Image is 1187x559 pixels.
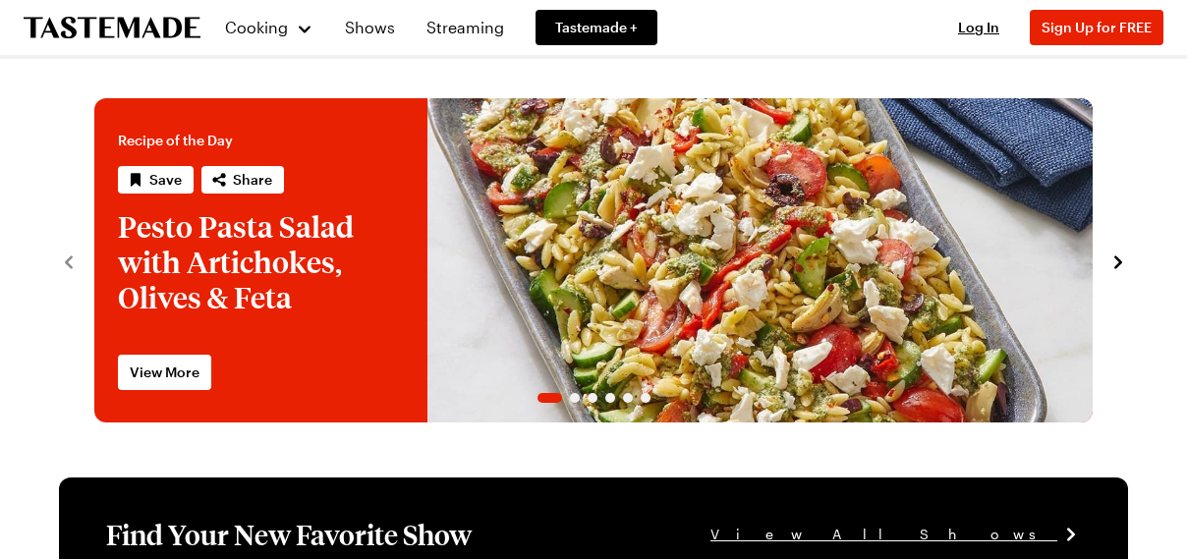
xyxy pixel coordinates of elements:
[605,393,615,403] span: Go to slide 4
[224,4,313,51] button: Cooking
[710,524,1057,545] span: View All Shows
[94,98,1093,422] div: 1 / 6
[958,19,999,35] span: Log In
[130,363,199,382] span: View More
[570,393,580,403] span: Go to slide 2
[710,524,1081,545] a: View All Shows
[1108,249,1128,272] button: navigate to next item
[233,170,272,190] span: Share
[118,166,194,194] button: Save recipe
[1030,10,1163,45] button: Sign Up for FREE
[537,393,562,403] span: Go to slide 1
[225,18,288,36] span: Cooking
[1042,19,1152,35] span: Sign Up for FREE
[536,10,657,45] a: Tastemade +
[641,393,650,403] span: Go to slide 6
[118,355,211,390] a: View More
[588,393,597,403] span: Go to slide 3
[623,393,633,403] span: Go to slide 5
[201,166,284,194] button: Share
[149,170,182,190] span: Save
[59,249,79,272] button: navigate to previous item
[939,18,1018,37] button: Log In
[555,18,638,37] span: Tastemade +
[106,517,472,552] h1: Find Your New Favorite Show
[24,17,200,39] a: To Tastemade Home Page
